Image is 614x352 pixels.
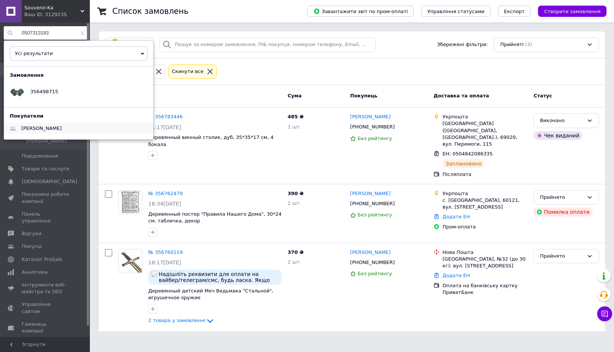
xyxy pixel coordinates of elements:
a: 2 товара у замовленні [148,318,215,323]
div: с. [GEOGRAPHIC_DATA], 60121, вул. [STREET_ADDRESS] [443,197,528,210]
span: [PERSON_NAME] [21,125,62,131]
div: Оплата на банківську картку ПриватБанк [443,282,528,296]
img: Фото товару [119,249,142,273]
span: ЕН: 0504842086335 [443,151,493,157]
span: 18:17[DATE] [148,260,181,265]
span: Збережені фільтри: [437,41,488,48]
a: № 356762479 [148,191,183,196]
span: 2 шт. [288,200,301,206]
span: Аналітика [22,269,48,276]
span: Показники роботи компанії [22,191,69,204]
div: Cкинути все [170,68,205,76]
span: Статус [534,93,552,98]
span: Без рейтингу [358,212,392,218]
a: № 356760119 [148,249,183,255]
span: Інструменти веб-майстра та SEO [22,282,69,295]
span: Покупці [22,243,42,250]
span: Відгуки [22,230,41,237]
span: 1 шт. [288,124,301,130]
span: Експорт [504,9,525,14]
button: Управління статусами [421,6,490,17]
button: Чат з покупцем [597,306,612,321]
span: Товари та послуги [22,166,69,172]
input: Пошук [4,26,88,40]
a: Додати ЕН [443,273,470,278]
span: Cума [288,93,301,98]
span: Каталог ProSale [22,256,62,263]
input: Пошук за номером замовлення, ПІБ покупця, номером телефону, Email, номером накладної [159,37,376,52]
div: 1 [112,39,118,45]
div: [GEOGRAPHIC_DATA] ([GEOGRAPHIC_DATA], [GEOGRAPHIC_DATA].), 69020, вул. Перемоги, 115 [443,120,528,148]
div: Пром-оплата [443,224,528,230]
span: 370 ₴ [288,249,304,255]
span: Надішліть реквизити для оплати на вайбер/телеграм/смс, будь ласка. Якщо можна, то не передзвонюйт... [159,271,279,283]
div: Прийнято [540,194,584,201]
div: Покупатели [4,113,49,119]
div: Укрпошта [443,190,528,197]
a: Додати ЕН [443,214,470,219]
a: Фото товару [118,249,142,273]
span: 18:34[DATE] [148,201,181,207]
a: Деревянный детский Меч Ведьмака "Стальной", игрушечное оружие [148,288,273,301]
span: [PHONE_NUMBER] [350,260,395,265]
div: Чек виданий [534,131,582,140]
div: Нова Пошта [443,249,528,256]
a: Фото товару [118,190,142,214]
span: [DEMOGRAPHIC_DATA] [22,178,77,185]
a: № 356783446 [148,114,183,119]
span: [PHONE_NUMBER] [350,124,395,130]
a: Деревянный винный столик, дуб, 35*35*17 см, 4 бокала [148,134,273,147]
span: Доставка та оплата [434,93,489,98]
span: Гаманець компанії [22,321,69,334]
div: Укрпошта [443,113,528,120]
span: Souvenir-Ka [24,4,80,11]
div: Замовлення [4,72,49,79]
span: Панель управління [22,211,69,224]
span: Управління сайтом [22,301,69,315]
div: Виконано [540,117,584,125]
button: Завантажити звіт по пром-оплаті [307,6,414,17]
img: :speech_balloon: [151,271,157,277]
span: Створити замовлення [544,9,601,14]
a: [PERSON_NAME] [350,249,390,256]
span: 2 товара у замовленні [148,318,206,323]
div: Помилка оплати [534,207,593,216]
span: Прийняті [500,41,523,48]
span: Завантажити звіт по пром-оплаті [313,8,408,15]
span: (3) [525,42,532,47]
a: [PERSON_NAME] [350,113,390,121]
div: Ваш ID: 3129235 [24,11,90,18]
button: Експорт [498,6,531,17]
div: Післяплата [443,171,528,178]
img: Фото товару [119,191,142,214]
span: Покупець [350,93,377,98]
span: [PHONE_NUMBER] [350,201,395,206]
span: 390 ₴ [288,191,304,196]
div: Заплановано [443,159,485,168]
span: 2 шт. [288,259,301,265]
div: Прийнято [540,252,584,260]
button: Створити замовлення [538,6,607,17]
span: Без рейтингу [358,271,392,276]
span: Управління статусами [427,9,484,14]
span: Усі результати [15,51,53,56]
div: [GEOGRAPHIC_DATA], №32 (до 30 кг): вул. [STREET_ADDRESS] [443,256,528,269]
span: Повідомлення [22,153,58,160]
a: [PERSON_NAME] [350,190,390,197]
span: 21:17[DATE] [148,124,181,130]
span: 485 ₴ [288,114,304,119]
a: Деревянный постер "Правила Нашего Дома", 30*24 см, табличка, декор [148,211,282,224]
h1: Список замовлень [112,7,188,16]
span: 356498715 [30,89,58,94]
span: Без рейтингу [358,136,392,141]
a: Створити замовлення [531,8,607,14]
